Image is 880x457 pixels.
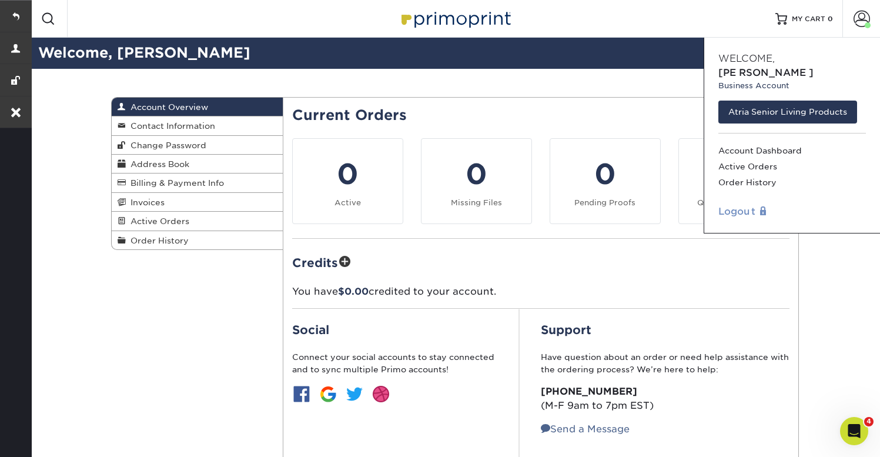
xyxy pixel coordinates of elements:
[112,155,283,174] a: Address Book
[292,351,498,375] p: Connect your social accounts to stay connected and to sync multiple Primo accounts!
[112,174,283,192] a: Billing & Payment Info
[112,231,283,249] a: Order History
[697,198,770,207] small: Quality Assurance
[541,423,630,435] a: Send a Message
[828,15,833,23] span: 0
[421,138,532,224] a: 0 Missing Files
[396,6,514,31] img: Primoprint
[292,107,789,124] h2: Current Orders
[792,14,825,24] span: MY CART
[334,198,361,207] small: Active
[112,98,283,116] a: Account Overview
[292,323,498,337] h2: Social
[126,159,189,169] span: Address Book
[126,121,215,131] span: Contact Information
[686,153,782,195] div: 0
[292,253,789,271] h2: Credits
[292,138,403,224] a: 0 Active
[557,153,653,195] div: 0
[718,143,866,159] a: Account Dashboard
[300,153,396,195] div: 0
[126,216,189,226] span: Active Orders
[372,385,390,403] img: btn-dribbble.jpg
[126,141,206,150] span: Change Password
[112,193,283,212] a: Invoices
[126,198,165,207] span: Invoices
[451,198,502,207] small: Missing Files
[541,351,789,375] p: Have question about an order or need help assistance with the ordering process? We’re here to help:
[718,80,866,91] small: Business Account
[718,175,866,191] a: Order History
[319,385,337,403] img: btn-google.jpg
[126,236,189,245] span: Order History
[718,67,814,78] span: [PERSON_NAME]
[840,417,868,445] iframe: Intercom live chat
[718,159,866,175] a: Active Orders
[718,53,775,64] span: Welcome,
[718,101,857,123] a: Atria Senior Living Products
[112,116,283,135] a: Contact Information
[112,136,283,155] a: Change Password
[345,385,364,403] img: btn-twitter.jpg
[292,285,789,299] p: You have credited to your account.
[718,205,866,219] a: Logout
[126,102,208,112] span: Account Overview
[541,386,637,397] strong: [PHONE_NUMBER]
[864,417,874,426] span: 4
[292,385,311,403] img: btn-facebook.jpg
[338,286,369,297] span: $0.00
[574,198,635,207] small: Pending Proofs
[126,178,224,188] span: Billing & Payment Info
[550,138,661,224] a: 0 Pending Proofs
[678,138,789,224] a: 0 Quality Assurance
[541,385,789,413] p: (M-F 9am to 7pm EST)
[429,153,524,195] div: 0
[112,212,283,231] a: Active Orders
[541,323,789,337] h2: Support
